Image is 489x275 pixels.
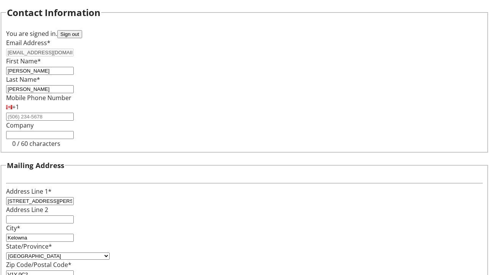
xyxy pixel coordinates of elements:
label: Email Address* [6,39,50,47]
label: State/Province* [6,242,52,251]
input: (506) 234-5678 [6,113,74,121]
label: Mobile Phone Number [6,94,71,102]
label: Address Line 2 [6,205,48,214]
label: Zip Code/Postal Code* [6,260,71,269]
tr-character-limit: 0 / 60 characters [12,139,60,148]
label: Last Name* [6,75,40,84]
input: Address [6,197,74,205]
input: City [6,234,74,242]
div: You are signed in. [6,29,483,38]
label: Address Line 1* [6,187,52,196]
label: First Name* [6,57,41,65]
button: Sign out [57,30,82,38]
h2: Contact Information [7,6,100,19]
label: City* [6,224,20,232]
label: Company [6,121,34,129]
h3: Mailing Address [7,160,64,171]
